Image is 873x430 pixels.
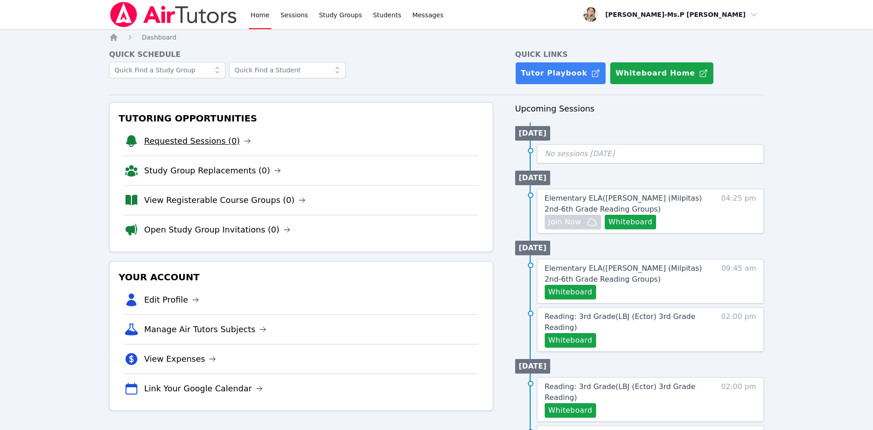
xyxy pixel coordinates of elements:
button: Whiteboard [545,333,596,348]
a: Reading: 3rd Grade(LBJ (Ector) 3rd Grade Reading) [545,381,703,403]
span: No sessions [DATE] [545,149,615,158]
a: Elementary ELA([PERSON_NAME] (Milpitas) 2nd-6th Grade Reading Groups) [545,263,703,285]
span: Reading: 3rd Grade ( LBJ (Ector) 3rd Grade Reading ) [545,382,695,402]
a: Reading: 3rd Grade(LBJ (Ector) 3rd Grade Reading) [545,311,703,333]
span: 04:25 pm [721,193,756,229]
span: Elementary ELA ( [PERSON_NAME] (Milpitas) 2nd-6th Grade Reading Groups ) [545,194,702,213]
span: 02:00 pm [721,381,756,418]
a: Edit Profile [144,293,199,306]
a: View Registerable Course Groups (0) [144,194,306,207]
a: Elementary ELA([PERSON_NAME] (Milpitas) 2nd-6th Grade Reading Groups) [545,193,703,215]
a: Requested Sessions (0) [144,135,251,147]
a: Link Your Google Calendar [144,382,263,395]
a: Open Study Group Invitations (0) [144,223,291,236]
button: Whiteboard [605,215,656,229]
li: [DATE] [515,241,550,255]
h4: Quick Schedule [109,49,493,60]
h4: Quick Links [515,49,764,60]
nav: Breadcrumb [109,33,764,42]
span: Join Now [548,217,581,228]
span: Elementary ELA ( [PERSON_NAME] (Milpitas) 2nd-6th Grade Reading Groups ) [545,264,702,283]
h3: Upcoming Sessions [515,102,764,115]
a: View Expenses [144,353,216,365]
li: [DATE] [515,359,550,374]
button: Whiteboard Home [610,62,714,85]
a: Manage Air Tutors Subjects [144,323,266,336]
a: Study Group Replacements (0) [144,164,281,177]
img: Air Tutors [109,2,238,27]
span: 02:00 pm [721,311,756,348]
h3: Your Account [117,269,486,285]
button: Whiteboard [545,285,596,299]
span: 09:45 am [721,263,756,299]
input: Quick Find a Study Group [109,62,226,78]
a: Tutor Playbook [515,62,606,85]
h3: Tutoring Opportunities [117,110,486,126]
span: Dashboard [142,34,176,41]
span: Messages [412,10,444,20]
span: Reading: 3rd Grade ( LBJ (Ector) 3rd Grade Reading ) [545,312,695,332]
li: [DATE] [515,126,550,141]
button: Join Now [545,215,601,229]
input: Quick Find a Student [229,62,346,78]
li: [DATE] [515,171,550,185]
button: Whiteboard [545,403,596,418]
a: Dashboard [142,33,176,42]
